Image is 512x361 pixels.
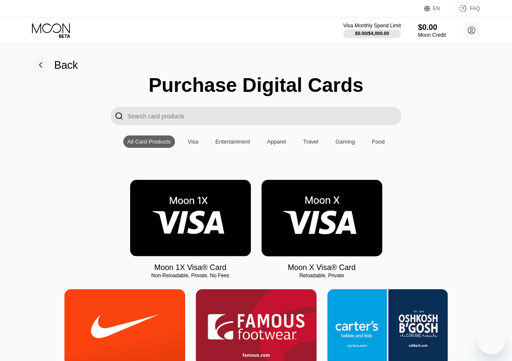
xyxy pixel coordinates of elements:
[32,56,78,73] div: Back
[343,23,401,38] div: Visa Monthly Spend Limit$0.00/$4,000.00
[418,23,446,38] div: $0.00Moon Credit
[424,4,450,13] div: EN
[299,135,323,148] div: Travel
[288,263,355,272] div: Moon X Visa® Card
[154,263,226,272] div: Moon 1X Visa® Card
[54,59,78,71] div: Back
[128,138,171,145] div: All Card Products
[433,6,440,12] div: EN
[418,32,446,38] div: Moon Credit
[148,73,364,97] div: Purchase Digital Cards
[478,327,505,354] iframe: Botão para abrir a janela de mensagens
[368,135,389,148] div: Food
[355,31,389,36] div: $0.00 / $4,000.00
[470,6,480,12] div: FAQ
[267,138,286,145] div: Apparel
[115,111,123,121] div: 
[183,135,203,148] div: Visa
[111,107,128,125] div: 
[211,135,254,148] div: Entertainment
[263,135,291,148] div: Apparel
[262,273,382,279] div: Reloadable, Private
[123,135,175,148] div: All Card Products
[188,138,198,145] div: Visa
[303,138,319,145] div: Travel
[128,107,401,125] input: Search card products
[372,138,385,145] div: Food
[450,4,480,13] div: FAQ
[331,135,359,148] div: Gaming
[335,138,355,145] div: Gaming
[343,23,401,29] div: Visa Monthly Spend Limit
[215,138,250,145] div: Entertainment
[418,23,446,32] div: $0.00
[130,273,251,279] div: Non-Reloadable, Private, No Fees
